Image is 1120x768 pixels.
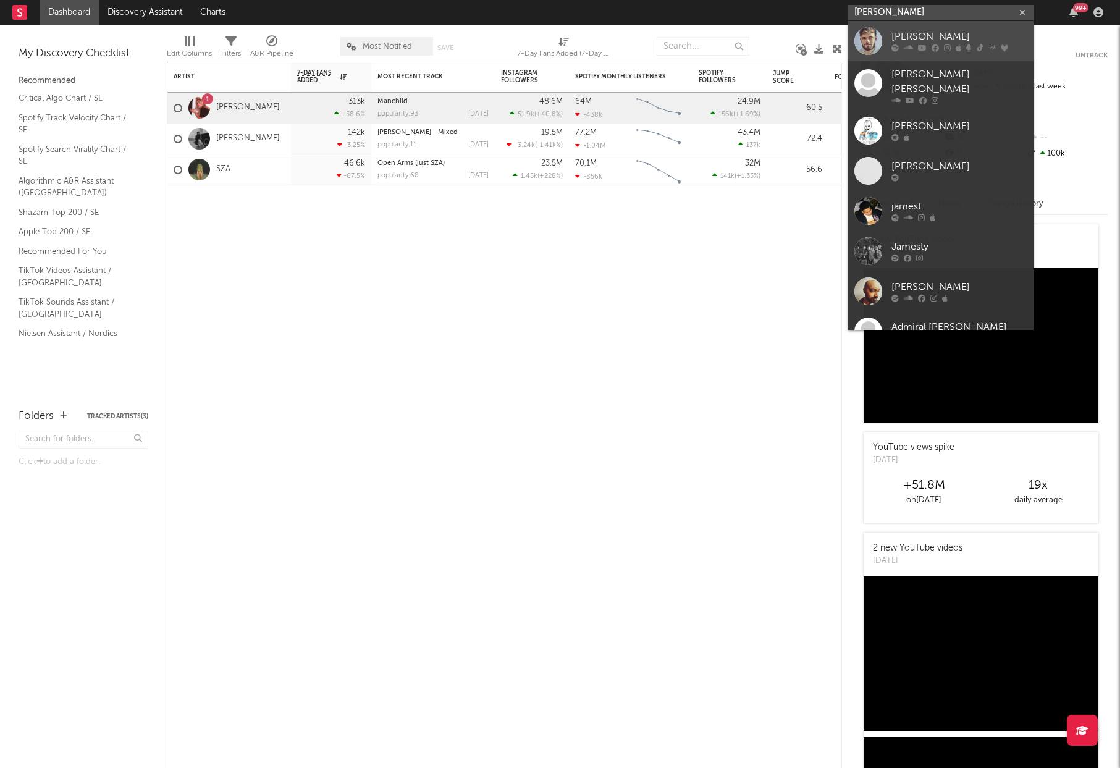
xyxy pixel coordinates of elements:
[348,98,365,106] div: 313k
[221,31,241,67] div: Filters
[501,69,544,84] div: Instagram Followers
[19,225,136,238] a: Apple Top 200 / SE
[517,31,610,67] div: 7-Day Fans Added (7-Day Fans Added)
[377,98,489,105] div: Manchild
[437,44,453,51] button: Save
[250,46,293,61] div: A&R Pipeline
[337,141,365,149] div: -3.25 %
[19,174,136,200] a: Algorithmic A&R Assistant ([GEOGRAPHIC_DATA])
[19,46,148,61] div: My Discovery Checklist
[981,493,1095,508] div: daily average
[873,454,954,466] div: [DATE]
[631,154,686,185] svg: Chart title
[867,493,981,508] div: on [DATE]
[848,151,1034,191] a: [PERSON_NAME]
[541,129,563,137] div: 19.5M
[377,111,418,117] div: popularity: 93
[521,173,537,180] span: 1.45k
[575,159,597,167] div: 70.1M
[718,111,733,118] span: 156k
[575,73,668,80] div: Spotify Monthly Listeners
[541,159,563,167] div: 23.5M
[377,160,445,167] a: Open Arms (just SZA)
[19,409,54,424] div: Folders
[216,133,280,144] a: [PERSON_NAME]
[773,70,804,85] div: Jump Score
[746,142,760,149] span: 137k
[848,21,1034,61] a: [PERSON_NAME]
[517,46,610,61] div: 7-Day Fans Added (7-Day Fans Added)
[377,129,458,136] a: [PERSON_NAME] - Mixed
[468,172,489,179] div: [DATE]
[575,129,597,137] div: 77.2M
[745,159,760,167] div: 32M
[867,478,981,493] div: +51.8M
[848,111,1034,151] a: [PERSON_NAME]
[348,129,365,137] div: 142k
[539,173,561,180] span: +228 %
[513,172,563,180] div: ( )
[363,43,412,51] span: Most Notified
[736,173,759,180] span: +1.33 %
[1076,49,1108,62] button: Untrack
[297,69,337,84] span: 7-Day Fans Added
[891,200,1027,214] div: jamest
[720,173,735,180] span: 141k
[19,327,136,340] a: Nielsen Assistant / Nordics
[710,110,760,118] div: ( )
[773,101,822,116] div: 60.5
[377,172,419,179] div: popularity: 68
[221,46,241,61] div: Filters
[873,555,962,567] div: [DATE]
[835,74,927,81] div: Folders
[536,111,561,118] span: +40.8 %
[19,206,136,219] a: Shazam Top 200 / SE
[873,441,954,454] div: YouTube views spike
[19,245,136,258] a: Recommended For You
[631,124,686,154] svg: Chart title
[891,240,1027,255] div: Jamesty
[468,111,489,117] div: [DATE]
[174,73,266,80] div: Artist
[19,91,136,105] a: Critical Algo Chart / SE
[468,141,489,148] div: [DATE]
[518,111,534,118] span: 51.9k
[19,74,148,88] div: Recommended
[848,231,1034,271] a: Jamesty
[377,98,408,105] a: Manchild
[377,160,489,167] div: Open Arms (just SZA)
[19,295,136,321] a: TikTok Sounds Assistant / [GEOGRAPHIC_DATA]
[334,110,365,118] div: +58.6 %
[575,141,605,150] div: -1.04M
[657,37,749,56] input: Search...
[848,191,1034,231] a: jamest
[631,93,686,124] svg: Chart title
[507,141,563,149] div: ( )
[891,320,1027,335] div: Admiral [PERSON_NAME]
[19,143,136,168] a: Spotify Search Virality Chart / SE
[575,98,592,106] div: 64M
[735,111,759,118] span: +1.69 %
[537,142,561,149] span: -1.41k %
[344,159,365,167] div: 46.6k
[873,542,962,555] div: 2 new YouTube videos
[575,172,602,180] div: -856k
[216,103,280,113] a: [PERSON_NAME]
[773,132,822,146] div: 72.4
[891,159,1027,174] div: [PERSON_NAME]
[1073,3,1088,12] div: 99 +
[377,73,470,80] div: Most Recent Track
[773,162,822,177] div: 56.6
[19,111,136,137] a: Spotify Track Velocity Chart / SE
[87,413,148,420] button: Tracked Artists(3)
[167,46,212,61] div: Edit Columns
[1025,130,1108,146] div: --
[1069,7,1078,17] button: 99+
[891,280,1027,295] div: [PERSON_NAME]
[848,271,1034,311] a: [PERSON_NAME]
[377,141,416,148] div: popularity: 11
[510,110,563,118] div: ( )
[539,98,563,106] div: 48.6M
[19,264,136,289] a: TikTok Videos Assistant / [GEOGRAPHIC_DATA]
[981,478,1095,493] div: 19 x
